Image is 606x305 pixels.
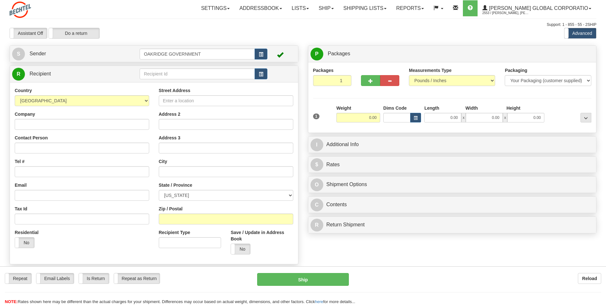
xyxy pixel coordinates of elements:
label: Repeat as Return [114,273,160,284]
label: Measurements Type [409,67,452,74]
a: Ship [314,0,338,16]
img: logo2553.jpg [10,2,31,18]
span: x [461,113,466,122]
a: Lists [287,0,314,16]
span: I [311,138,323,151]
label: Address 2 [159,111,180,117]
label: Email [15,182,27,188]
span: 2553 / [PERSON_NAME], [PERSON_NAME] [482,10,530,16]
a: Shipping lists [339,0,391,16]
label: Save / Update in Address Book [231,229,293,242]
label: Weight [336,105,351,111]
a: Settings [196,0,234,16]
label: Tel # [15,158,25,165]
span: [PERSON_NAME] Global Corporatio [487,5,588,11]
iframe: chat widget [591,120,605,185]
span: NOTE: [5,299,18,304]
a: [PERSON_NAME] Global Corporatio 2553 / [PERSON_NAME], [PERSON_NAME] [478,0,596,16]
label: Email Labels [36,273,74,284]
span: R [311,219,323,231]
span: 1 [313,113,320,119]
a: Reports [391,0,429,16]
label: No [231,244,250,254]
label: Packages [313,67,334,74]
label: Advanced [564,28,596,38]
span: x [503,113,507,122]
span: S [12,48,25,60]
a: R Recipient [12,67,126,81]
div: Support: 1 - 855 - 55 - 2SHIP [10,22,596,27]
input: Recipient Id [140,68,255,79]
input: Sender Id [140,49,255,59]
a: $Rates [311,158,594,171]
span: C [311,199,323,211]
div: ... [580,113,591,122]
label: Assistant Off [10,28,47,38]
a: OShipment Options [311,178,594,191]
span: R [12,68,25,81]
span: Packages [328,51,350,56]
span: Recipient [29,71,51,76]
label: Dims Code [383,105,407,111]
label: Company [15,111,35,117]
span: $ [311,158,323,171]
a: P Packages [311,47,594,60]
a: RReturn Shipment [311,218,594,231]
a: IAdditional Info [311,138,594,151]
a: CContents [311,198,594,211]
label: No [15,238,34,248]
label: Contact Person [15,135,48,141]
label: Tax Id [15,206,27,212]
label: Repeat [5,273,31,284]
label: Do a return [49,28,99,38]
label: Packaging [505,67,527,74]
label: Residential [15,229,39,236]
label: Length [424,105,439,111]
input: Enter a location [159,95,293,106]
label: Width [465,105,478,111]
a: S Sender [12,47,140,60]
b: Reload [582,276,597,281]
button: Ship [257,273,349,286]
button: Reload [578,273,601,284]
label: Height [506,105,520,111]
span: O [311,178,323,191]
label: Recipient Type [159,229,190,236]
a: here [315,299,323,304]
label: State / Province [159,182,192,188]
label: City [159,158,167,165]
label: Address 3 [159,135,180,141]
span: P [311,48,323,60]
label: Zip / Postal [159,206,183,212]
label: Is Return [79,273,109,284]
label: Street Address [159,87,190,94]
span: Sender [29,51,46,56]
label: Country [15,87,32,94]
a: Addressbook [234,0,287,16]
